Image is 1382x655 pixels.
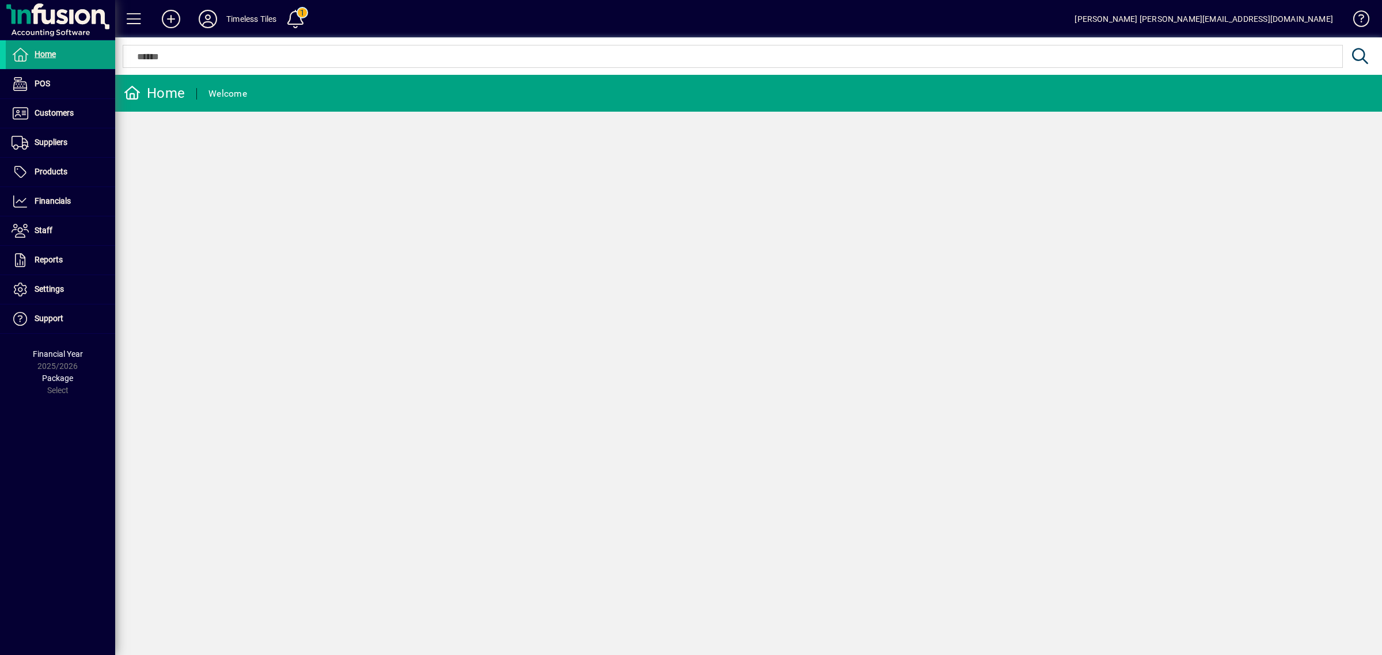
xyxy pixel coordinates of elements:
[35,255,63,264] span: Reports
[6,99,115,128] a: Customers
[6,70,115,98] a: POS
[6,158,115,186] a: Products
[33,349,83,359] span: Financial Year
[1075,10,1333,28] div: [PERSON_NAME] [PERSON_NAME][EMAIL_ADDRESS][DOMAIN_NAME]
[6,128,115,157] a: Suppliers
[124,84,185,102] div: Home
[42,374,73,383] span: Package
[6,304,115,333] a: Support
[6,187,115,216] a: Financials
[208,85,247,103] div: Welcome
[35,49,56,59] span: Home
[1345,2,1368,40] a: Knowledge Base
[35,79,50,88] span: POS
[35,196,71,205] span: Financials
[35,226,52,235] span: Staff
[6,216,115,245] a: Staff
[35,138,67,147] span: Suppliers
[226,10,276,28] div: Timeless Tiles
[35,284,64,294] span: Settings
[153,9,189,29] button: Add
[35,108,74,117] span: Customers
[6,246,115,275] a: Reports
[35,167,67,176] span: Products
[6,275,115,304] a: Settings
[189,9,226,29] button: Profile
[35,314,63,323] span: Support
